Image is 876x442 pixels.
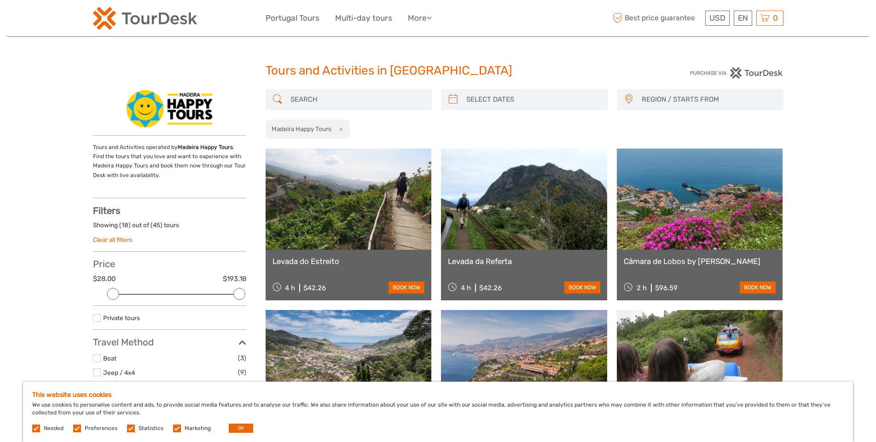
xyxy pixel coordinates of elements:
span: 4 h [461,284,471,292]
span: (6) [238,381,246,392]
div: $96.59 [655,284,678,292]
button: REGION / STARTS FROM [638,92,779,107]
button: OK [229,424,253,433]
label: Needed [44,425,64,432]
label: $193.18 [223,274,246,284]
input: SELECT DATES [463,92,603,108]
a: book now [564,281,600,293]
h1: Tours and Activities in [GEOGRAPHIC_DATA] [266,63,611,78]
a: Levada do Estreito [273,257,425,266]
div: Showing ( ) out of ( ) tours [93,221,246,235]
strong: Madeira Happy Tours [178,144,233,150]
label: 18 [122,221,128,230]
a: book now [740,281,776,293]
button: Open LiveChat chat widget [106,14,117,25]
a: Private tours [103,314,140,321]
img: 398-14-d9dbbe99-eb83-452f-807f-a9e06902385e_logo_thumbnail.png [126,89,213,128]
a: Boat [103,355,116,362]
label: $28.00 [93,274,116,284]
label: Statistics [139,425,163,432]
div: EN [734,11,752,26]
label: Preferences [85,425,117,432]
h2: Madeira Happy Tours [272,125,331,132]
a: book now [389,281,424,293]
a: Câmara de Lobos by [PERSON_NAME] [624,257,776,266]
a: Multi-day tours [335,11,392,25]
h3: Price [93,258,246,270]
h5: This website uses cookies [32,391,844,399]
img: 2254-3441b4b5-4e5f-4d00-b396-31f1d84a6ebf_logo_small.png [93,7,197,30]
a: Portugal Tours [266,11,319,25]
span: (3) [238,353,246,363]
span: Best price guarantee [611,11,703,26]
strong: Filters [93,205,120,216]
div: $42.26 [303,284,326,292]
a: Levada da Referta [448,257,600,266]
span: (9) [238,367,246,378]
div: We use cookies to personalise content and ads, to provide social media features and to analyse ou... [23,382,853,442]
div: $42.26 [479,284,502,292]
a: Jeep / 4x4 [103,369,135,376]
p: We're away right now. Please check back later! [13,16,104,23]
input: SEARCH [287,92,427,108]
a: Clear all filters [93,236,133,243]
label: Marketing [185,425,211,432]
h3: Travel Method [93,337,246,348]
span: 0 [772,13,779,23]
img: PurchaseViaTourDesk.png [690,67,783,79]
span: 2 h [637,284,647,292]
button: x [333,124,345,134]
span: USD [709,13,725,23]
label: 45 [153,221,160,230]
span: 4 h [285,284,295,292]
a: More [408,11,432,25]
p: Tours and Activities operated by . Find the tours that you love and want to experience with Madei... [93,143,246,180]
